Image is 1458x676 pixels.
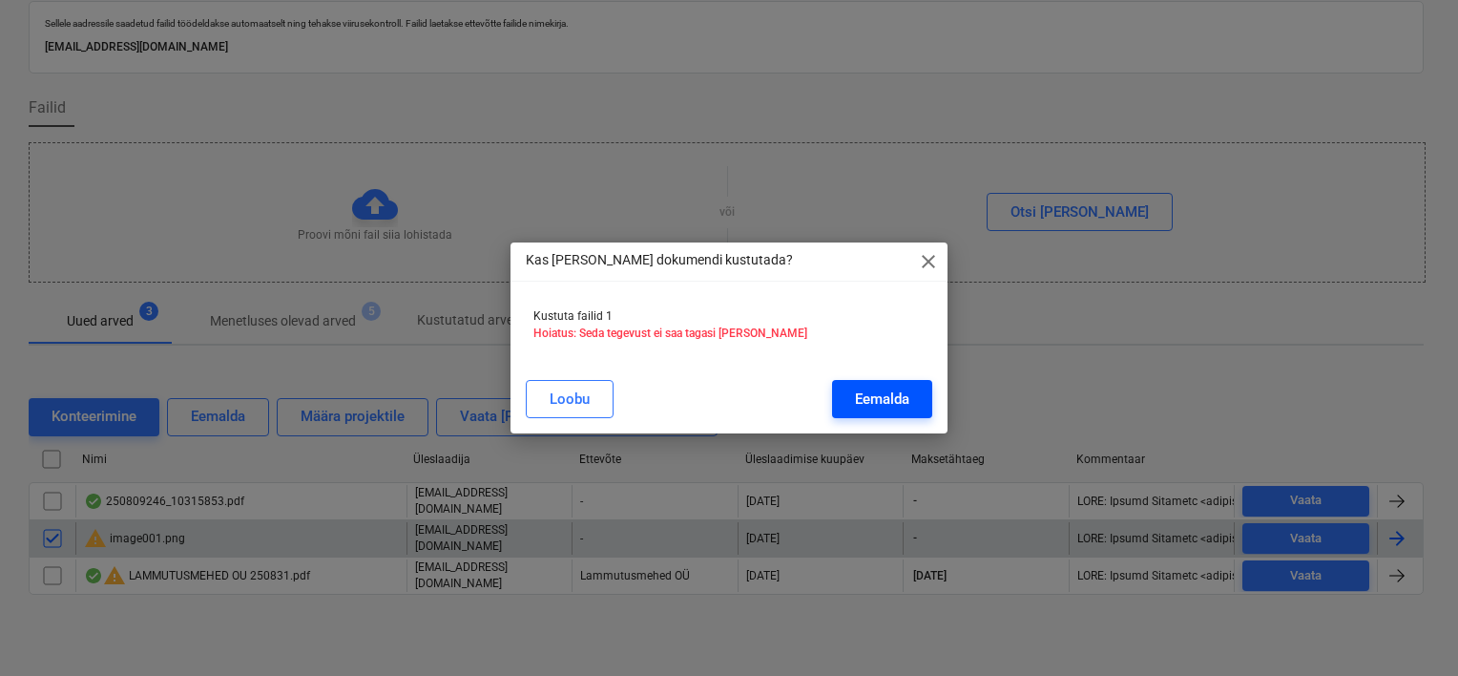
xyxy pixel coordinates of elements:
[526,250,793,270] p: Kas [PERSON_NAME] dokumendi kustutada?
[533,308,925,325] p: Kustuta failid 1
[917,250,940,273] span: close
[550,387,590,412] div: Loobu
[526,380,614,418] button: Loobu
[855,387,909,412] div: Eemalda
[832,380,932,418] button: Eemalda
[533,326,925,342] p: Hoiatus: Seda tegevust ei saa tagasi [PERSON_NAME]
